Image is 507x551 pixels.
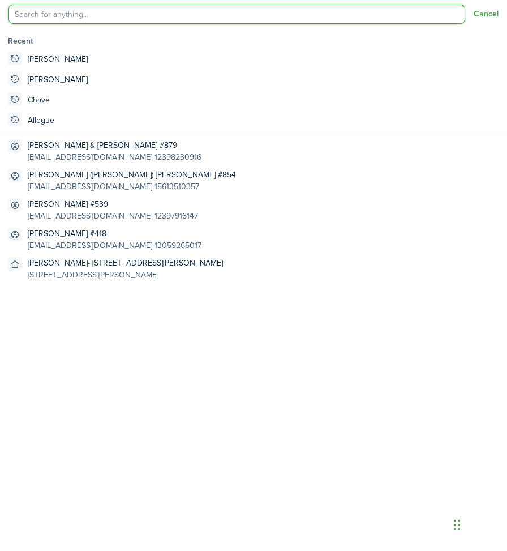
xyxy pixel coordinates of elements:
[28,169,236,181] global-search-item-title: [PERSON_NAME] ([PERSON_NAME]) [PERSON_NAME] #854
[28,139,201,151] global-search-item-title: [PERSON_NAME] & [PERSON_NAME] #879
[474,10,499,19] button: Cancel
[28,114,54,126] global-search-item-title: Allegue
[28,240,201,251] global-search-item-description: [EMAIL_ADDRESS][DOMAIN_NAME] 13059265017
[28,210,198,222] global-search-item-description: [EMAIL_ADDRESS][DOMAIN_NAME] 12397916147
[28,269,223,281] global-search-item-description: [STREET_ADDRESS][PERSON_NAME]
[28,181,236,193] global-search-item-description: [EMAIL_ADDRESS][DOMAIN_NAME] 15613510357
[28,257,223,269] global-search-item-title: [PERSON_NAME]- [STREET_ADDRESS][PERSON_NAME]
[3,110,504,130] global-search-item: Allegue
[8,35,504,47] global-search-list-title: Recent
[450,497,507,551] iframe: Chat Widget
[3,89,504,110] global-search-item: Chave
[28,94,50,106] global-search-item-title: Chave
[28,228,201,240] global-search-item-title: [PERSON_NAME] #418
[3,49,504,69] global-search-item: [PERSON_NAME]
[28,53,88,65] global-search-item-title: [PERSON_NAME]
[454,508,461,542] div: Drag
[3,69,504,89] global-search-item: [PERSON_NAME]
[28,198,198,210] global-search-item-title: [PERSON_NAME] #539
[28,74,88,86] global-search-item-title: [PERSON_NAME]
[8,5,465,24] input: Search for anything...
[28,151,201,163] global-search-item-description: [EMAIL_ADDRESS][DOMAIN_NAME] 12398230916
